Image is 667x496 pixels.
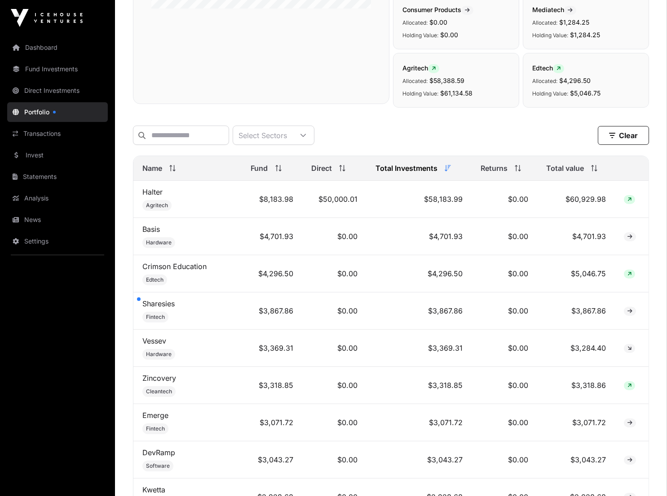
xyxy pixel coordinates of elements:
[367,218,472,255] td: $4,701.93
[481,163,508,174] span: Returns
[242,404,303,441] td: $3,071.72
[440,31,458,39] span: $0.00
[402,19,428,26] span: Allocated:
[302,441,367,479] td: $0.00
[242,255,303,292] td: $4,296.50
[302,367,367,404] td: $0.00
[146,425,165,432] span: Fintech
[11,9,83,27] img: Icehouse Ventures Logo
[7,124,108,144] a: Transactions
[142,374,176,383] a: Zincovery
[7,231,108,251] a: Settings
[146,202,168,209] span: Agritech
[532,90,568,97] span: Holding Value:
[302,255,367,292] td: $0.00
[7,59,108,79] a: Fund Investments
[311,163,332,174] span: Direct
[146,239,172,246] span: Hardware
[472,367,537,404] td: $0.00
[537,404,615,441] td: $3,071.72
[472,218,537,255] td: $0.00
[7,167,108,187] a: Statements
[7,38,108,57] a: Dashboard
[142,163,162,174] span: Name
[367,367,472,404] td: $3,318.85
[142,262,207,271] a: Crimson Education
[440,89,473,97] span: $61,134.58
[375,163,437,174] span: Total Investments
[142,485,165,494] a: Kwetta
[242,218,303,255] td: $4,701.93
[472,181,537,218] td: $0.00
[302,181,367,218] td: $50,000.01
[367,255,472,292] td: $4,296.50
[429,77,464,84] span: $58,388.59
[142,187,163,196] a: Halter
[472,404,537,441] td: $0.00
[242,292,303,330] td: $3,867.86
[251,163,268,174] span: Fund
[242,330,303,367] td: $3,369.31
[537,330,615,367] td: $3,284.40
[537,255,615,292] td: $5,046.75
[537,292,615,330] td: $3,867.86
[7,188,108,208] a: Analysis
[7,210,108,230] a: News
[7,102,108,122] a: Portfolio
[532,6,576,13] span: Mediatech
[7,145,108,165] a: Invest
[429,18,447,26] span: $0.00
[472,255,537,292] td: $0.00
[537,218,615,255] td: $4,701.93
[622,453,667,496] iframe: Chat Widget
[367,181,472,218] td: $58,183.99
[302,292,367,330] td: $0.00
[402,32,438,39] span: Holding Value:
[472,330,537,367] td: $0.00
[532,32,568,39] span: Holding Value:
[537,441,615,479] td: $3,043.27
[402,78,428,84] span: Allocated:
[402,90,438,97] span: Holding Value:
[472,292,537,330] td: $0.00
[559,18,589,26] span: $1,284.25
[7,81,108,100] a: Direct Investments
[367,404,472,441] td: $3,071.72
[242,181,303,218] td: $8,183.98
[302,404,367,441] td: $0.00
[367,330,472,367] td: $3,369.31
[472,441,537,479] td: $0.00
[142,225,160,234] a: Basis
[302,218,367,255] td: $0.00
[146,351,172,358] span: Hardware
[142,411,168,420] a: Emerge
[367,441,472,479] td: $3,043.27
[532,78,557,84] span: Allocated:
[402,64,439,72] span: Agritech
[146,276,163,283] span: Edtech
[146,313,165,321] span: Fintech
[302,330,367,367] td: $0.00
[532,19,557,26] span: Allocated:
[537,367,615,404] td: $3,318.86
[570,31,600,39] span: $1,284.25
[367,292,472,330] td: $3,867.86
[570,89,601,97] span: $5,046.75
[233,126,292,144] div: Select Sectors
[142,336,166,345] a: Vessev
[598,126,649,145] button: Clear
[242,441,303,479] td: $3,043.27
[546,163,584,174] span: Total value
[537,181,615,218] td: $60,929.98
[559,77,591,84] span: $4,296.50
[146,388,172,395] span: Cleantech
[142,448,175,457] a: DevRamp
[146,462,170,470] span: Software
[242,367,303,404] td: $3,318.85
[142,299,175,308] a: Sharesies
[402,6,473,13] span: Consumer Products
[532,64,564,72] span: Edtech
